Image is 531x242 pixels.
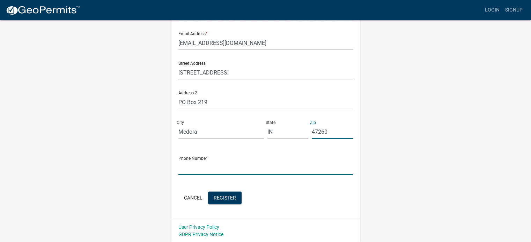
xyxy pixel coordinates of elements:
[178,232,223,237] a: GDPR Privacy Notice
[178,192,208,204] button: Cancel
[214,195,236,200] span: Register
[208,192,242,204] button: Register
[178,224,219,230] a: User Privacy Policy
[482,3,502,17] a: Login
[502,3,525,17] a: Signup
